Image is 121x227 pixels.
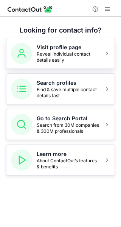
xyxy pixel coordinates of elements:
[37,115,99,122] h5: Go to Search Portal
[37,79,99,87] h5: Search profiles
[11,149,32,171] img: Learn more
[6,109,115,140] button: Go to Search PortalSearch from 30M companies & 300M professionals
[37,87,99,99] span: Find & save multiple contact details fast
[8,5,53,14] img: ContactOut v5.3.10
[6,73,115,104] button: Search profilesFind & save multiple contact details fast
[37,44,99,51] h5: Visit profile page
[37,122,99,134] span: Search from 30M companies & 300M professionals
[6,145,115,176] button: Learn moreAbout ContactOut’s features & benefits
[6,38,115,69] button: Visit profile pageReveal individual contact details easily
[11,43,32,64] img: Visit profile page
[37,150,99,158] h5: Learn more
[37,51,99,63] span: Reveal individual contact details easily
[11,78,32,100] img: Search profiles
[37,158,99,170] span: About ContactOut’s features & benefits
